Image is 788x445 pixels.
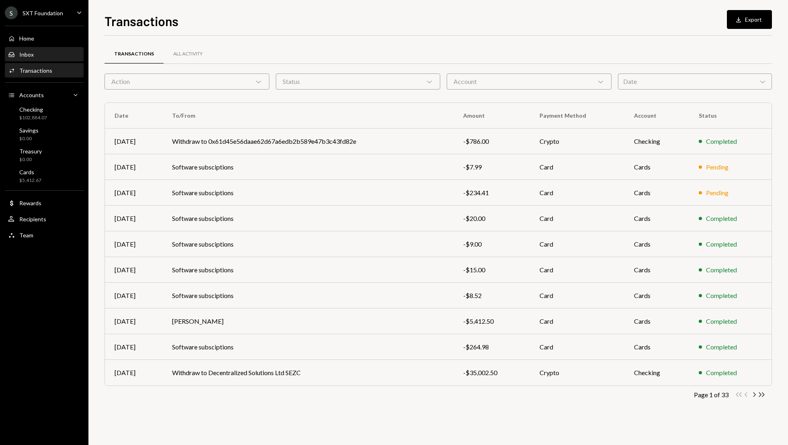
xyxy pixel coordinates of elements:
[530,103,624,129] th: Payment Method
[19,148,42,155] div: Treasury
[624,154,689,180] td: Cards
[115,342,153,352] div: [DATE]
[463,368,520,378] div: -$35,002.50
[162,334,454,360] td: Software subsciptions
[5,104,84,123] a: Checking$102,884.07
[19,177,41,184] div: $5,412.67
[105,73,269,90] div: Action
[19,127,39,134] div: Savings
[624,180,689,206] td: Cards
[689,103,772,129] th: Status
[105,44,164,64] a: Transactions
[5,228,84,242] a: Team
[164,44,212,64] a: All Activity
[463,265,520,275] div: -$15.00
[624,129,689,154] td: Checking
[5,196,84,210] a: Rewards
[5,31,84,45] a: Home
[115,368,153,378] div: [DATE]
[530,180,624,206] td: Card
[624,231,689,257] td: Cards
[454,103,530,129] th: Amount
[115,291,153,300] div: [DATE]
[624,308,689,334] td: Cards
[5,125,84,144] a: Savings$0.00
[624,360,689,386] td: Checking
[624,206,689,231] td: Cards
[530,206,624,231] td: Card
[694,391,728,398] div: Page 1 of 33
[5,63,84,78] a: Transactions
[5,47,84,61] a: Inbox
[463,342,520,352] div: -$264.98
[463,162,520,172] div: -$7.99
[115,188,153,198] div: [DATE]
[162,257,454,283] td: Software subsciptions
[706,214,737,223] div: Completed
[162,231,454,257] td: Software subsciptions
[5,145,84,165] a: Treasury$0.00
[19,216,46,222] div: Recipients
[706,368,737,378] div: Completed
[19,156,42,163] div: $0.00
[530,257,624,283] td: Card
[447,73,612,90] div: Account
[463,137,520,146] div: -$786.00
[162,103,454,129] th: To/From
[19,114,47,121] div: $102,884.07
[706,342,737,352] div: Completed
[706,162,728,172] div: Pending
[624,257,689,283] td: Cards
[463,316,520,326] div: -$5,412.50
[618,73,772,90] div: Date
[706,188,728,198] div: Pending
[530,334,624,360] td: Card
[173,51,203,57] div: All Activity
[19,135,39,142] div: $0.00
[19,106,47,113] div: Checking
[162,283,454,308] td: Software subsciptions
[5,212,84,226] a: Recipients
[105,103,162,129] th: Date
[115,214,153,223] div: [DATE]
[463,214,520,223] div: -$20.00
[162,154,454,180] td: Software subsciptions
[5,166,84,186] a: Cards$5,412.67
[19,67,52,74] div: Transactions
[114,51,154,57] div: Transactions
[162,308,454,334] td: [PERSON_NAME]
[530,360,624,386] td: Crypto
[162,360,454,386] td: Withdraw to Decentralized Solutions Ltd SEZC
[162,129,454,154] td: Withdraw to 0x61d45e56daae62d67a6edb2b589e47b3c43fd82e
[19,232,33,239] div: Team
[23,10,63,16] div: SXT Foundation
[706,137,737,146] div: Completed
[727,10,772,29] button: Export
[706,316,737,326] div: Completed
[706,239,737,249] div: Completed
[530,129,624,154] td: Crypto
[624,283,689,308] td: Cards
[530,231,624,257] td: Card
[706,265,737,275] div: Completed
[115,316,153,326] div: [DATE]
[19,51,34,58] div: Inbox
[5,88,84,102] a: Accounts
[530,154,624,180] td: Card
[624,103,689,129] th: Account
[706,291,737,300] div: Completed
[19,200,41,206] div: Rewards
[5,6,18,19] div: S
[19,35,34,42] div: Home
[162,206,454,231] td: Software subsciptions
[463,239,520,249] div: -$9.00
[624,334,689,360] td: Cards
[115,265,153,275] div: [DATE]
[105,13,179,29] h1: Transactions
[463,291,520,300] div: -$8.52
[530,283,624,308] td: Card
[115,239,153,249] div: [DATE]
[276,73,441,90] div: Status
[463,188,520,198] div: -$234.41
[530,308,624,334] td: Card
